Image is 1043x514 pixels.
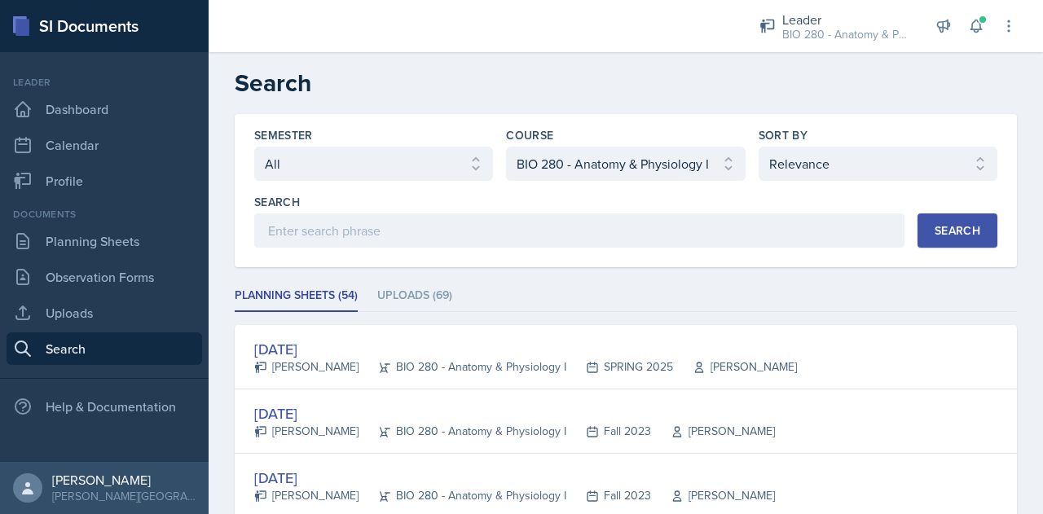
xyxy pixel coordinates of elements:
div: Leader [782,10,913,29]
a: Calendar [7,129,202,161]
button: Search [918,213,997,248]
div: Fall 2023 [566,487,651,504]
div: Leader [7,75,202,90]
div: Fall 2023 [566,423,651,440]
a: Profile [7,165,202,197]
div: [PERSON_NAME] [673,358,797,376]
div: BIO 280 - Anatomy & Physiology I [359,358,566,376]
div: [PERSON_NAME] [52,472,196,488]
a: Planning Sheets [7,225,202,257]
h2: Search [235,68,1017,98]
a: Search [7,332,202,365]
a: Dashboard [7,93,202,125]
div: Help & Documentation [7,390,202,423]
label: Semester [254,127,313,143]
div: SPRING 2025 [566,358,673,376]
li: Planning Sheets (54) [235,280,358,312]
div: [DATE] [254,467,775,489]
a: Observation Forms [7,261,202,293]
li: Uploads (69) [377,280,452,312]
input: Enter search phrase [254,213,904,248]
label: Sort By [759,127,808,143]
div: [PERSON_NAME] [254,358,359,376]
label: Course [506,127,553,143]
div: [PERSON_NAME][GEOGRAPHIC_DATA] [52,488,196,504]
label: Search [254,194,300,210]
div: Search [935,224,980,237]
div: Documents [7,207,202,222]
div: BIO 280 - Anatomy & Physiology I / Fall 2025 [782,26,913,43]
div: [PERSON_NAME] [254,487,359,504]
div: BIO 280 - Anatomy & Physiology I [359,423,566,440]
div: [PERSON_NAME] [254,423,359,440]
div: BIO 280 - Anatomy & Physiology I [359,487,566,504]
a: Uploads [7,297,202,329]
div: [PERSON_NAME] [651,487,775,504]
div: [PERSON_NAME] [651,423,775,440]
div: [DATE] [254,338,797,360]
div: [DATE] [254,402,775,424]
